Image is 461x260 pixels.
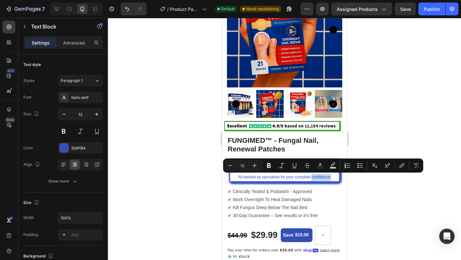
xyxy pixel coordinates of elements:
div: Publish [424,6,440,12]
div: Undo/Redo [121,3,147,15]
div: Styles [23,78,35,84]
div: Width [23,215,34,221]
div: Text style [23,62,41,68]
span: Need republishing [246,6,279,12]
span: Default [221,6,235,12]
iframe: Design area [222,18,347,260]
div: 334FB4 [71,145,101,151]
div: Open Intercom Messenger [439,229,455,244]
span: Paragraph 1 [61,78,83,84]
div: Color [23,145,33,151]
div: Size [23,199,40,207]
p: Settings [32,39,50,46]
p: Text Block [31,23,85,30]
div: Beta [5,117,15,122]
button: Show more [23,175,103,187]
div: Padding [23,232,38,238]
input: Auto [58,212,102,223]
button: 7 [3,3,48,15]
div: Show more [48,178,78,184]
p: 7 [42,5,45,13]
div: Font [23,94,31,100]
span: Save [400,6,411,12]
button: Paragraph 1 [58,75,103,86]
button: Assigned Products [331,3,392,15]
span: Product Page - [DATE] 22:34:39 [170,6,199,12]
div: Align [23,160,41,169]
div: Add... [71,232,101,238]
div: Size [23,110,40,118]
button: Save [395,3,416,15]
button: Publish [418,3,445,15]
div: Sans-serif [71,95,101,101]
div: 450 [6,68,15,73]
p: Advanced [63,39,85,46]
span: / [167,6,169,12]
span: Assigned Products [337,6,378,12]
div: Editor contextual toolbar [223,158,423,173]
